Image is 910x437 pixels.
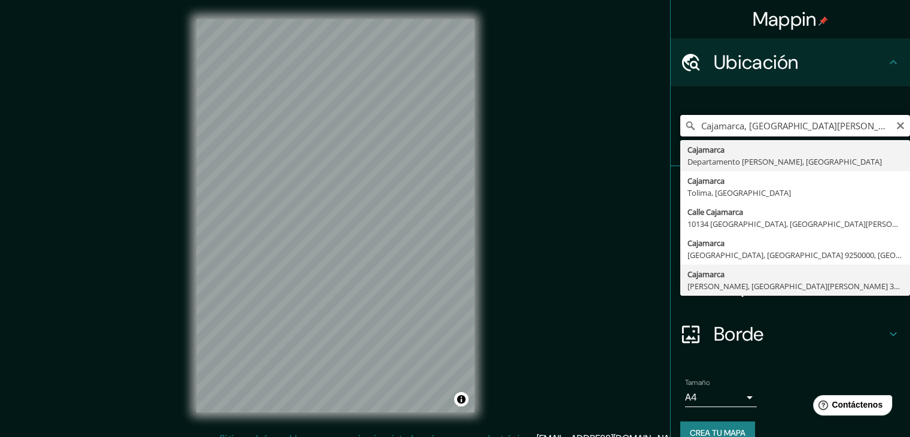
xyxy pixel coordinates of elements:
[818,16,828,26] img: pin-icon.png
[687,156,882,167] font: Departamento [PERSON_NAME], [GEOGRAPHIC_DATA]
[687,175,725,186] font: Cajamarca
[687,238,725,248] font: Cajamarca
[804,390,897,424] iframe: Lanzador de widgets de ayuda
[685,378,710,387] font: Tamaño
[685,391,697,403] font: A4
[753,7,817,32] font: Mappin
[671,166,910,214] div: Patas
[714,50,799,75] font: Ubicación
[671,38,910,86] div: Ubicación
[671,310,910,358] div: Borde
[680,115,910,136] input: Elige tu ciudad o zona
[671,214,910,262] div: Estilo
[685,388,757,407] div: A4
[671,262,910,310] div: Disposición
[687,187,791,198] font: Tolima, [GEOGRAPHIC_DATA]
[714,321,764,347] font: Borde
[687,207,743,217] font: Calle Cajamarca
[687,269,725,280] font: Cajamarca
[196,19,474,412] canvas: Mapa
[896,119,905,131] button: Claro
[687,144,725,155] font: Cajamarca
[454,392,468,406] button: Activar o desactivar atribución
